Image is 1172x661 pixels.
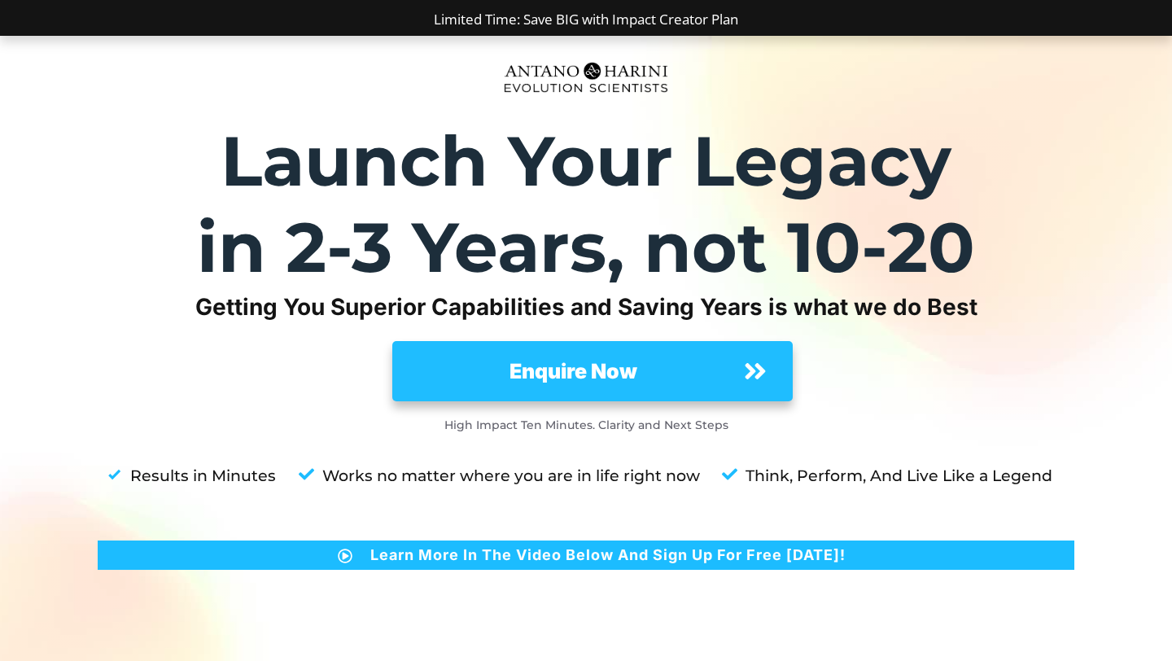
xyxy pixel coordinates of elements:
[444,418,728,432] strong: High Impact Ten Minutes. Clarity and Next Steps
[496,53,676,102] img: Evolution-Scientist (2)
[434,10,738,28] a: Limited Time: Save BIG with Impact Creator Plan
[370,546,846,563] strong: Learn More In The Video Below And Sign Up For Free [DATE]!
[746,466,1052,485] strong: Think, Perform, And Live Like a Legend
[130,466,276,485] strong: Results in Minutes
[197,205,975,289] strong: in 2-3 Years, not 10-20
[195,293,977,321] strong: Getting You Superior Capabilities and Saving Years is what we do Best
[509,359,637,383] strong: Enquire Now
[322,466,700,485] strong: Works no matter where you are in life right now
[221,119,951,203] strong: Launch Your Legacy
[392,341,793,401] a: Enquire Now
